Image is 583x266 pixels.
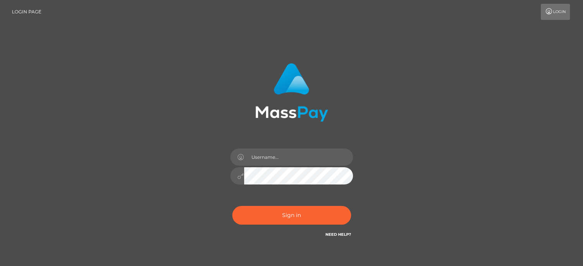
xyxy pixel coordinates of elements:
[232,206,351,225] button: Sign in
[244,149,353,166] input: Username...
[541,4,570,20] a: Login
[12,4,41,20] a: Login Page
[325,232,351,237] a: Need Help?
[255,63,328,122] img: MassPay Login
